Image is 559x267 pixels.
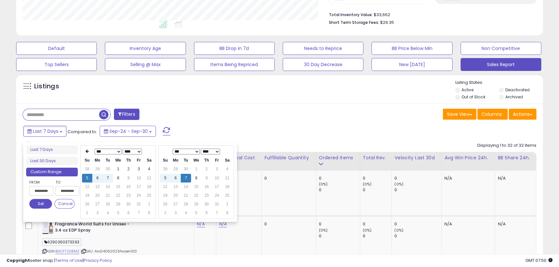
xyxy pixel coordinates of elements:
td: 8 [113,174,123,183]
button: Inventory Age [105,42,186,55]
span: 6290360373393 [42,238,81,246]
label: From [29,179,52,185]
li: Custom Range [26,168,78,176]
td: 3 [170,209,181,217]
td: 27 [92,200,103,209]
th: Su [160,156,170,165]
td: 3 [212,165,222,173]
th: We [113,156,123,165]
div: N/A [444,175,490,181]
div: 0 [363,221,392,227]
td: 12 [160,183,170,191]
td: 28 [82,165,92,173]
td: 26 [160,200,170,209]
td: 8 [222,209,232,217]
button: BB Drop in 7d [194,42,275,55]
td: 19 [82,191,92,200]
td: 15 [113,183,123,191]
button: Save View [443,109,476,120]
button: Items Being Repriced [194,58,275,71]
button: Cancel [55,199,75,209]
td: 19 [160,191,170,200]
button: Needs to Reprice [283,42,363,55]
td: 25 [222,191,232,200]
small: (0%) [363,228,372,233]
small: (0%) [319,228,328,233]
label: Archived [505,94,523,100]
th: Fr [212,156,222,165]
div: 0 [319,233,360,239]
small: (0%) [394,182,403,187]
th: Mo [92,156,103,165]
td: 8 [191,174,201,183]
span: Last 7 Days [33,128,58,134]
th: Fr [134,156,144,165]
td: 1 [113,165,123,173]
td: 7 [212,209,222,217]
td: 2 [160,209,170,217]
div: N/A [498,221,531,227]
td: 28 [160,165,170,173]
div: 0 [319,187,360,193]
td: 9 [123,174,134,183]
td: 16 [123,183,134,191]
td: 28 [103,200,113,209]
td: 4 [103,209,113,217]
td: 28 [181,200,191,209]
td: 11 [144,174,154,183]
th: Tu [181,156,191,165]
td: 18 [144,183,154,191]
td: 5 [113,209,123,217]
div: 0 [264,221,311,227]
td: 17 [134,183,144,191]
td: 3 [134,165,144,173]
td: 17 [212,183,222,191]
a: Privacy Policy [84,257,112,263]
td: 27 [170,200,181,209]
td: 30 [201,200,212,209]
button: Filters [114,109,139,120]
div: Displaying 1 to 32 of 32 items [477,143,536,149]
div: 0 [394,221,442,227]
td: 21 [181,191,191,200]
span: Columns [482,111,502,117]
div: 0 [394,233,442,239]
td: 31 [212,200,222,209]
td: 3 [92,209,103,217]
small: (0%) [363,182,372,187]
label: Deactivated [505,87,530,93]
td: 4 [181,209,191,217]
div: N/A [444,221,490,227]
span: $29.35 [380,19,394,25]
td: 31 [134,200,144,209]
label: Out of Stock [462,94,485,100]
td: 29 [113,200,123,209]
button: BB Price Below Min [371,42,452,55]
th: Mo [170,156,181,165]
td: 10 [134,174,144,183]
label: Active [462,87,473,93]
button: Columns [477,109,508,120]
b: Fragrance World Suits for Unisex - 3.4 oz EDP Spray [55,221,133,235]
td: 5 [160,174,170,183]
td: 14 [103,183,113,191]
td: 22 [191,191,201,200]
td: 21 [103,191,113,200]
td: 25 [144,191,154,200]
li: Last 7 Days [26,145,78,154]
th: We [191,156,201,165]
button: Last 7 Days [23,126,66,137]
td: 22 [113,191,123,200]
button: 30 Day Decrease [283,58,363,71]
li: $33,662 [329,10,532,18]
th: Tu [103,156,113,165]
td: 4 [144,165,154,173]
td: 1 [191,165,201,173]
button: Actions [509,109,536,120]
td: 20 [92,191,103,200]
td: 20 [170,191,181,200]
td: 5 [191,209,201,217]
td: 7 [181,174,191,183]
th: Th [123,156,134,165]
div: Ordered Items [319,154,357,161]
